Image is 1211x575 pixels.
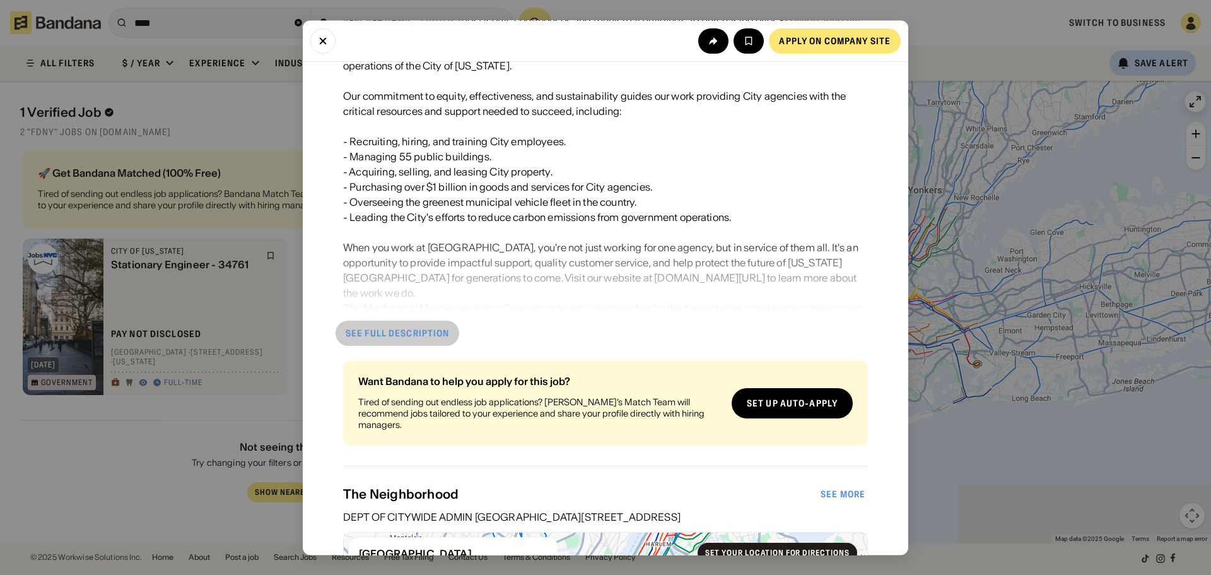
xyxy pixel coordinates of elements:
[343,487,818,502] div: The Neighborhood
[343,513,868,523] div: DEPT OF CITYWIDE ADMIN [GEOGRAPHIC_DATA][STREET_ADDRESS]
[346,329,449,338] div: See full description
[705,550,850,557] div: Set your location for directions
[359,548,547,560] div: [GEOGRAPHIC_DATA]
[358,396,722,431] div: Tired of sending out endless job applications? [PERSON_NAME]’s Match Team will recommend jobs tai...
[821,490,865,499] div: See more
[310,28,336,53] button: Close
[358,376,722,386] div: Want Bandana to help you apply for this job?
[747,399,838,408] div: Set up auto-apply
[779,36,891,45] div: Apply on company site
